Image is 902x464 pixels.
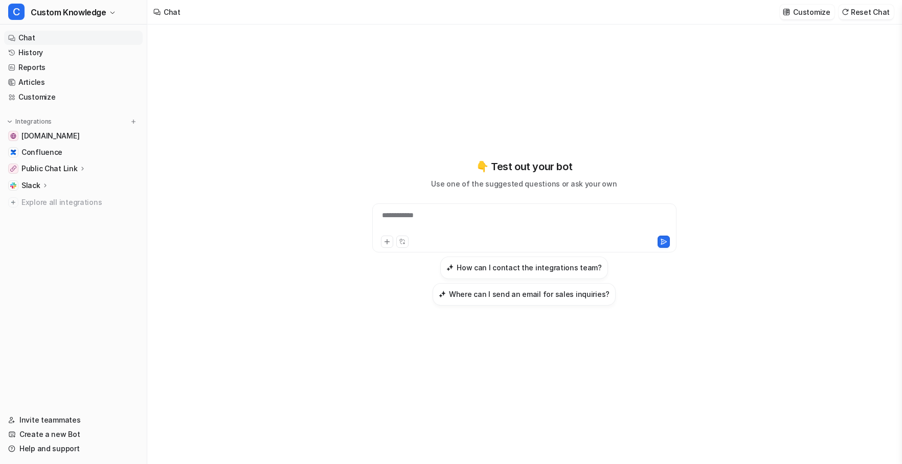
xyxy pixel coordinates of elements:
span: Explore all integrations [21,194,139,211]
button: Customize [780,5,834,19]
div: Chat [164,7,181,17]
span: [DOMAIN_NAME] [21,131,79,141]
h3: Where can I send an email for sales inquiries? [449,289,610,299]
img: Slack [10,182,16,189]
img: Confluence [10,149,16,155]
button: Reset Chat [839,5,894,19]
img: menu_add.svg [130,118,137,125]
a: History [4,45,143,60]
span: Confluence [21,147,62,157]
a: Articles [4,75,143,89]
p: Customize [793,7,830,17]
h3: How can I contact the integrations team? [457,262,602,273]
p: 👇 Test out your bot [476,159,572,174]
p: Integrations [15,118,52,126]
a: Chat [4,31,143,45]
button: How can I contact the integrations team?How can I contact the integrations team? [440,257,608,279]
img: expand menu [6,118,13,125]
p: Public Chat Link [21,164,78,174]
img: explore all integrations [8,197,18,207]
p: Slack [21,180,40,191]
button: Integrations [4,117,55,127]
img: reset [842,8,849,16]
a: Explore all integrations [4,195,143,210]
img: Public Chat Link [10,166,16,172]
button: Where can I send an email for sales inquiries?Where can I send an email for sales inquiries? [433,283,616,306]
a: Customize [4,90,143,104]
img: help.cartoncloud.com [10,133,16,139]
a: ConfluenceConfluence [4,145,143,159]
img: customize [783,8,790,16]
a: Help and support [4,442,143,456]
img: Where can I send an email for sales inquiries? [439,290,446,298]
a: help.cartoncloud.com[DOMAIN_NAME] [4,129,143,143]
span: C [8,4,25,20]
a: Reports [4,60,143,75]
a: Create a new Bot [4,427,143,442]
span: Custom Knowledge [31,5,106,19]
p: Use one of the suggested questions or ask your own [431,178,617,189]
a: Invite teammates [4,413,143,427]
img: How can I contact the integrations team? [446,264,454,271]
